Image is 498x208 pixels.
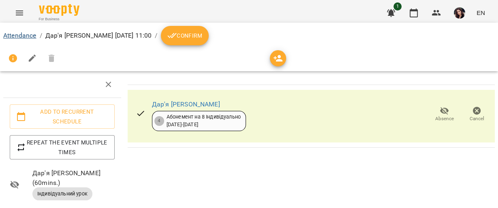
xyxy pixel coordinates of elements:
li: / [39,31,42,40]
p: Дар'я [PERSON_NAME] [DATE] 11:00 [45,31,152,40]
button: Cancel [461,103,493,126]
a: Дар'я [PERSON_NAME] [152,100,220,108]
span: EN [477,8,485,17]
button: EN [473,5,488,20]
div: Абонемент на 8 Індивідуально [DATE] - [DATE] [167,113,241,128]
img: Voopty Logo [39,4,79,16]
span: Add to recurrent schedule [16,107,108,126]
span: Repeat the event multiple times [16,138,108,157]
button: Add to recurrent schedule [10,104,115,129]
img: 510309f666da13b420957bb22b21c8b5.jpg [454,7,465,19]
span: Confirm [167,31,202,40]
button: Menu [10,3,29,23]
span: Absence [435,115,454,122]
span: For Business [39,17,79,22]
button: Confirm [161,26,209,45]
span: Cancel [470,115,484,122]
button: Repeat the event multiple times [10,135,115,159]
button: Absence [428,103,461,126]
nav: breadcrumb [3,26,495,45]
div: 4 [154,116,164,126]
a: Attendance [3,32,36,39]
span: 1 [393,2,402,11]
span: Дар'я [PERSON_NAME] ( 60 mins. ) [32,168,115,187]
span: Індивідуальний урок [32,190,92,197]
li: / [155,31,157,40]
